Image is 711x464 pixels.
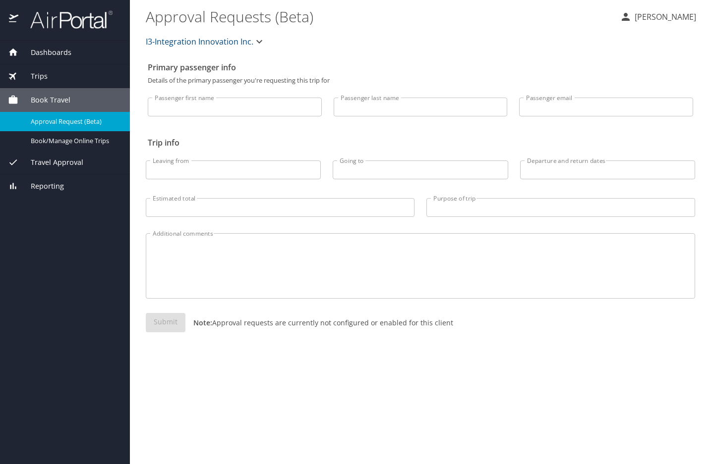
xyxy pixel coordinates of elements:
[18,95,70,105] span: Book Travel
[18,71,48,82] span: Trips
[31,136,118,146] span: Book/Manage Online Trips
[142,32,269,52] button: I3-Integration Innovation Inc.
[148,59,693,75] h2: Primary passenger info
[31,117,118,126] span: Approval Request (Beta)
[18,157,83,168] span: Travel Approval
[18,47,71,58] span: Dashboards
[185,317,453,328] p: Approval requests are currently not configured or enabled for this client
[18,181,64,192] span: Reporting
[146,1,612,32] h1: Approval Requests (Beta)
[193,318,212,327] strong: Note:
[632,11,696,23] p: [PERSON_NAME]
[9,10,19,29] img: icon-airportal.png
[148,135,693,151] h2: Trip info
[19,10,113,29] img: airportal-logo.png
[616,8,700,26] button: [PERSON_NAME]
[146,35,253,49] span: I3-Integration Innovation Inc.
[148,77,693,84] p: Details of the primary passenger you're requesting this trip for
